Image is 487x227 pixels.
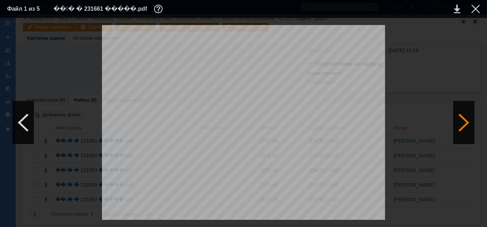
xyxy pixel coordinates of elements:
[7,6,43,12] div: Файл 1 из 5
[454,5,460,13] div: Скачать файл
[53,5,165,13] div: ��� � 231661 �����.pdf
[12,101,34,144] div: Предыдущий файл
[471,5,480,13] div: Закрыть окно (Esc)
[453,101,475,144] div: Следующий файл
[154,5,165,13] div: Дополнительная информация о файле (F11)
